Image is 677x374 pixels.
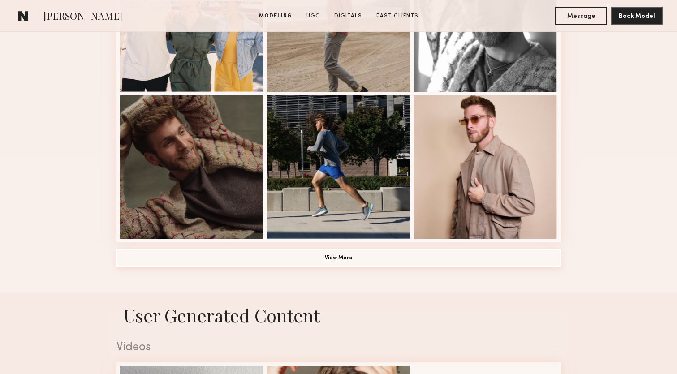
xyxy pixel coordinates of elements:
[611,12,663,19] a: Book Model
[611,7,663,25] button: Book Model
[116,342,561,353] div: Videos
[373,12,422,20] a: Past Clients
[331,12,366,20] a: Digitals
[109,303,568,327] h1: User Generated Content
[116,249,561,267] button: View More
[255,12,296,20] a: Modeling
[555,7,607,25] button: Message
[303,12,323,20] a: UGC
[43,9,122,25] span: [PERSON_NAME]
